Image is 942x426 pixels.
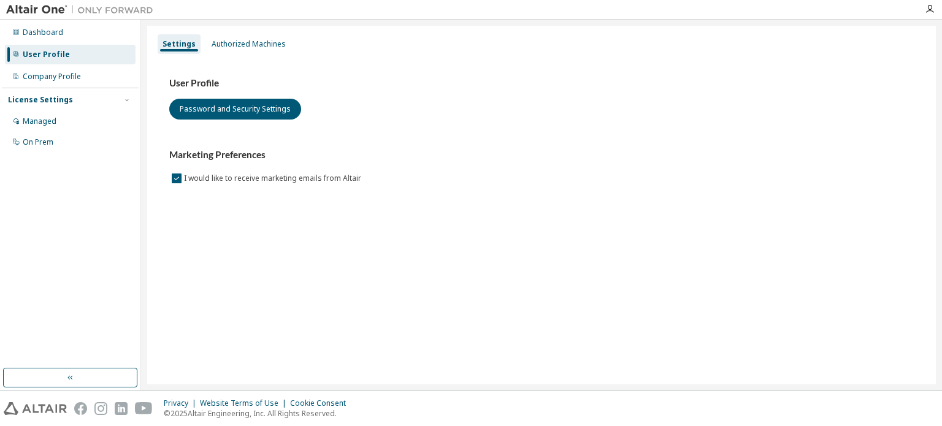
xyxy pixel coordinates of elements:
[290,398,353,408] div: Cookie Consent
[4,402,67,415] img: altair_logo.svg
[6,4,159,16] img: Altair One
[200,398,290,408] div: Website Terms of Use
[184,171,364,186] label: I would like to receive marketing emails from Altair
[163,39,196,49] div: Settings
[23,28,63,37] div: Dashboard
[164,398,200,408] div: Privacy
[169,77,914,89] h3: User Profile
[115,402,128,415] img: linkedin.svg
[212,39,286,49] div: Authorized Machines
[169,99,301,120] button: Password and Security Settings
[74,402,87,415] img: facebook.svg
[23,116,56,126] div: Managed
[23,72,81,82] div: Company Profile
[169,149,914,161] h3: Marketing Preferences
[23,137,53,147] div: On Prem
[164,408,353,419] p: © 2025 Altair Engineering, Inc. All Rights Reserved.
[94,402,107,415] img: instagram.svg
[23,50,70,59] div: User Profile
[8,95,73,105] div: License Settings
[135,402,153,415] img: youtube.svg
